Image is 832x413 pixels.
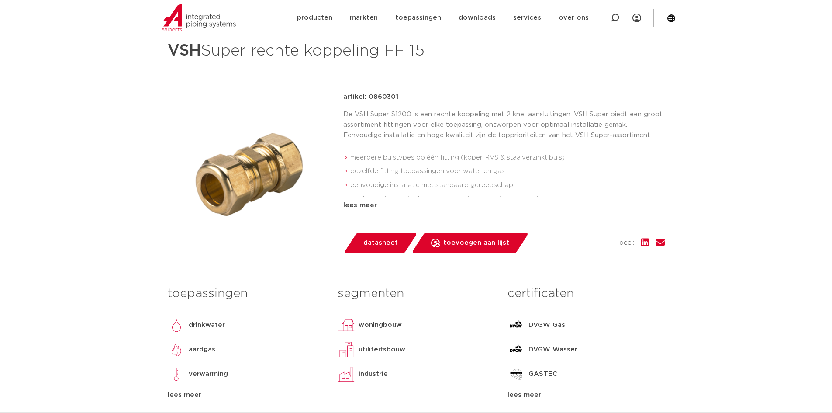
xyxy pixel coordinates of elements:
[363,236,398,250] span: datasheet
[338,285,494,302] h3: segmenten
[528,369,557,379] p: GASTEC
[338,316,355,334] img: woningbouw
[359,344,405,355] p: utiliteitsbouw
[168,92,329,253] img: Product Image for VSH Super rechte koppeling FF 15
[189,344,215,355] p: aardgas
[359,369,388,379] p: industrie
[507,341,525,358] img: DVGW Wasser
[528,320,565,330] p: DVGW Gas
[359,320,402,330] p: woningbouw
[350,164,665,178] li: dezelfde fitting toepassingen voor water en gas
[507,365,525,383] img: GASTEC
[619,238,634,248] span: deel:
[443,236,509,250] span: toevoegen aan lijst
[168,316,185,334] img: drinkwater
[168,365,185,383] img: verwarming
[528,344,577,355] p: DVGW Wasser
[168,38,496,64] h1: Super rechte koppeling FF 15
[507,285,664,302] h3: certificaten
[507,390,664,400] div: lees meer
[343,233,418,253] a: datasheet
[168,341,185,358] img: aardgas
[343,92,398,102] p: artikel: 0860301
[189,369,228,379] p: verwarming
[189,320,225,330] p: drinkwater
[168,390,325,400] div: lees meer
[350,178,665,192] li: eenvoudige installatie met standaard gereedschap
[338,341,355,358] img: utiliteitsbouw
[168,43,201,59] strong: VSH
[343,200,665,211] div: lees meer
[350,151,665,165] li: meerdere buistypes op één fitting (koper, RVS & staalverzinkt buis)
[338,365,355,383] img: industrie
[350,192,665,206] li: snelle verbindingstechnologie waarbij her-montage mogelijk is
[507,316,525,334] img: DVGW Gas
[168,285,325,302] h3: toepassingen
[343,109,665,141] p: De VSH Super S1200 is een rechte koppeling met 2 knel aansluitingen. VSH Super biedt een groot as...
